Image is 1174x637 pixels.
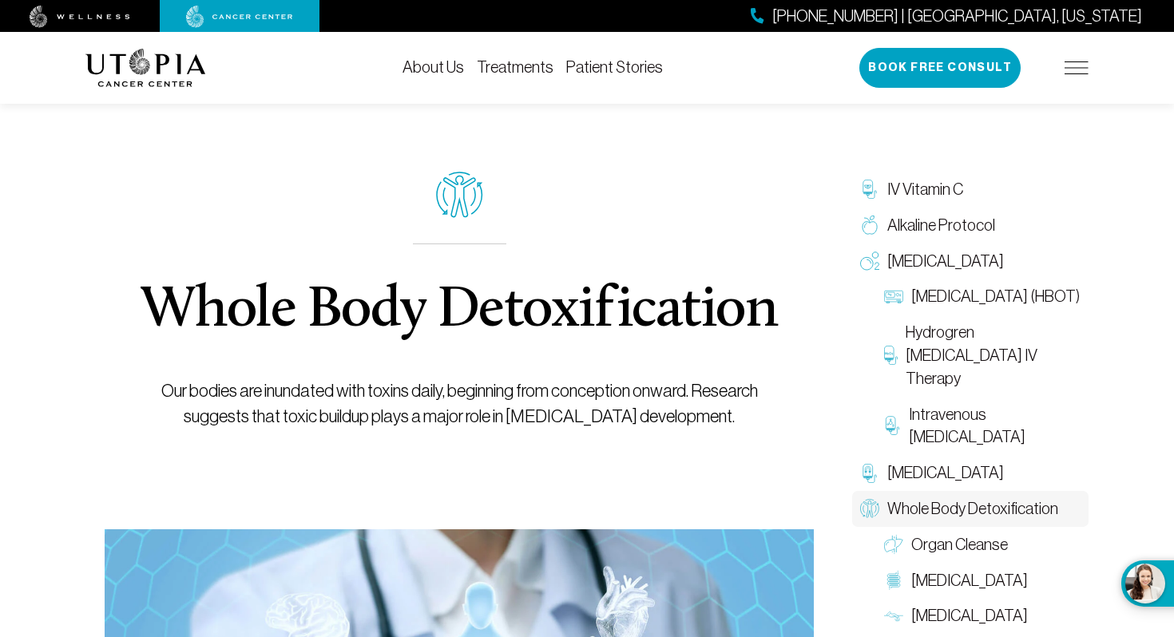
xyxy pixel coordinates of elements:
[887,461,1004,485] span: [MEDICAL_DATA]
[852,455,1089,491] a: [MEDICAL_DATA]
[884,607,903,626] img: Lymphatic Massage
[876,279,1089,315] a: [MEDICAL_DATA] (HBOT)
[884,535,903,554] img: Organ Cleanse
[30,6,130,28] img: wellness
[911,285,1080,308] span: [MEDICAL_DATA] (HBOT)
[887,250,1004,273] span: [MEDICAL_DATA]
[884,416,901,435] img: Intravenous Ozone Therapy
[860,464,879,483] img: Chelation Therapy
[141,378,778,429] p: Our bodies are inundated with toxins daily, beginning from conception onward. Research suggests t...
[772,5,1142,28] span: [PHONE_NUMBER] | [GEOGRAPHIC_DATA], [US_STATE]
[884,571,903,590] img: Colon Therapy
[876,563,1089,599] a: [MEDICAL_DATA]
[909,403,1081,449] span: Intravenous [MEDICAL_DATA]
[1065,61,1089,74] img: icon-hamburger
[751,5,1142,28] a: [PHONE_NUMBER] | [GEOGRAPHIC_DATA], [US_STATE]
[403,58,464,76] a: About Us
[887,214,995,237] span: Alkaline Protocol
[906,321,1081,390] span: Hydrogren [MEDICAL_DATA] IV Therapy
[876,527,1089,563] a: Organ Cleanse
[852,243,1089,279] a: [MEDICAL_DATA]
[141,283,778,340] h1: Whole Body Detoxification
[566,58,663,76] a: Patient Stories
[860,251,879,271] img: Oxygen Therapy
[911,569,1028,592] span: [MEDICAL_DATA]
[860,180,879,199] img: IV Vitamin C
[887,497,1058,520] span: Whole Body Detoxification
[876,315,1089,396] a: Hydrogren [MEDICAL_DATA] IV Therapy
[884,287,903,307] img: Hyperbaric Oxygen Therapy (HBOT)
[911,604,1028,627] span: [MEDICAL_DATA]
[436,172,483,218] img: icon
[876,397,1089,456] a: Intravenous [MEDICAL_DATA]
[852,208,1089,243] a: Alkaline Protocol
[876,598,1089,634] a: [MEDICAL_DATA]
[852,491,1089,527] a: Whole Body Detoxification
[887,178,963,201] span: IV Vitamin C
[884,346,898,365] img: Hydrogren Peroxide IV Therapy
[860,216,879,235] img: Alkaline Protocol
[852,172,1089,208] a: IV Vitamin C
[186,6,293,28] img: cancer center
[860,499,879,518] img: Whole Body Detoxification
[859,48,1021,88] button: Book Free Consult
[911,533,1008,556] span: Organ Cleanse
[85,49,206,87] img: logo
[477,58,553,76] a: Treatments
